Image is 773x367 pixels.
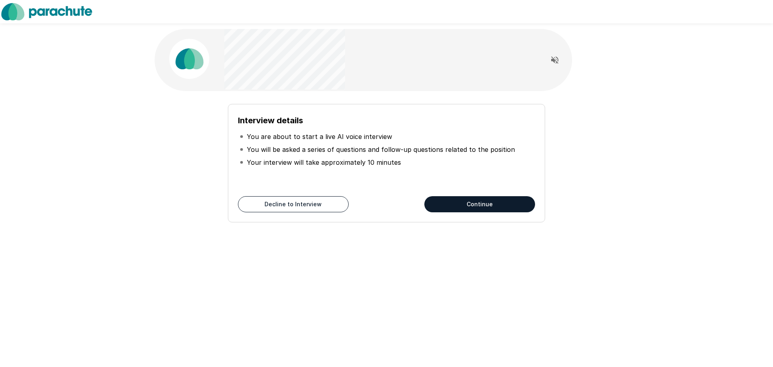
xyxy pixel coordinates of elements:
[169,39,209,79] img: parachute_avatar.png
[247,132,392,141] p: You are about to start a live AI voice interview
[547,52,563,68] button: Read questions aloud
[247,158,401,167] p: Your interview will take approximately 10 minutes
[238,116,303,125] b: Interview details
[424,196,535,212] button: Continue
[238,196,349,212] button: Decline to Interview
[247,145,515,154] p: You will be asked a series of questions and follow-up questions related to the position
